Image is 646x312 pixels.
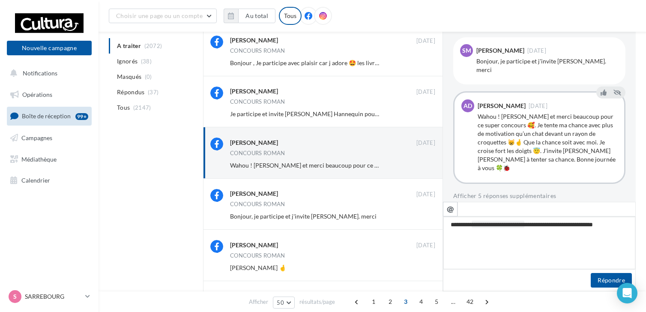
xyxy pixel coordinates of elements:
[116,12,203,19] span: Choisir une page ou un compte
[117,103,130,112] span: Tous
[230,150,285,156] div: CONCOURS ROMAN
[22,91,52,98] span: Opérations
[367,295,380,309] span: 1
[133,104,151,111] span: (2147)
[443,202,458,216] button: @
[416,88,435,96] span: [DATE]
[416,242,435,249] span: [DATE]
[273,297,295,309] button: 50
[21,155,57,162] span: Médiathèque
[224,9,275,23] button: Au total
[7,41,92,55] button: Nouvelle campagne
[230,253,285,258] div: CONCOURS ROMAN
[117,57,138,66] span: Ignorés
[238,9,275,23] button: Au total
[21,134,52,141] span: Campagnes
[5,150,93,168] a: Médiathèque
[141,58,152,65] span: (38)
[5,171,93,189] a: Calendrier
[453,191,556,201] button: Afficher 5 réponses supplémentaires
[279,7,302,25] div: Tous
[617,283,637,303] div: Open Intercom Messenger
[529,103,547,109] span: [DATE]
[22,112,71,120] span: Boîte de réception
[591,273,632,288] button: Répondre
[109,9,217,23] button: Choisir une page ou un compte
[230,201,285,207] div: CONCOURS ROMAN
[430,295,443,309] span: 5
[476,57,619,74] div: Bonjour, je participe et j'invite [PERSON_NAME]. merci
[476,48,524,54] div: [PERSON_NAME]
[399,295,413,309] span: 3
[5,107,93,125] a: Boîte de réception99+
[145,73,152,80] span: (0)
[117,88,145,96] span: Répondus
[527,48,546,54] span: [DATE]
[230,241,278,249] div: [PERSON_NAME]
[230,59,627,66] span: Bonjour , Je participe avec plaisir car j adore 🤩 les livres et lire bien 😊 j' invite Papivore Le...
[230,87,278,96] div: [PERSON_NAME]
[7,288,92,305] a: S SARREBOURG
[463,295,477,309] span: 42
[383,295,397,309] span: 2
[230,213,377,220] span: Bonjour, je participe et j'invite [PERSON_NAME]. merci
[230,138,278,147] div: [PERSON_NAME]
[416,37,435,45] span: [DATE]
[230,36,278,45] div: [PERSON_NAME]
[249,298,268,306] span: Afficher
[447,205,454,213] i: @
[414,295,428,309] span: 4
[416,139,435,147] span: [DATE]
[23,69,57,77] span: Notifications
[5,129,93,147] a: Campagnes
[230,189,278,198] div: [PERSON_NAME]
[478,103,526,109] div: [PERSON_NAME]
[5,86,93,104] a: Opérations
[464,102,472,110] span: AD
[13,292,17,301] span: S
[416,191,435,198] span: [DATE]
[462,46,471,55] span: SM
[230,48,285,54] div: CONCOURS ROMAN
[478,112,617,172] div: Wahou ! [PERSON_NAME] et merci beaucoup pour ce super concours 🥰. Je tente ma chance avec plus de...
[117,72,141,81] span: Masqués
[75,113,88,120] div: 99+
[25,292,82,301] p: SARREBOURG
[148,89,159,96] span: (37)
[21,177,50,184] span: Calendrier
[5,64,90,82] button: Notifications
[230,110,431,117] span: Je participe et invite [PERSON_NAME] Hannequin pour gagner ce beau livre
[230,99,285,105] div: CONCOURS ROMAN
[230,264,286,271] span: [PERSON_NAME] 🤞
[299,298,335,306] span: résultats/page
[446,295,460,309] span: ...
[277,299,284,306] span: 50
